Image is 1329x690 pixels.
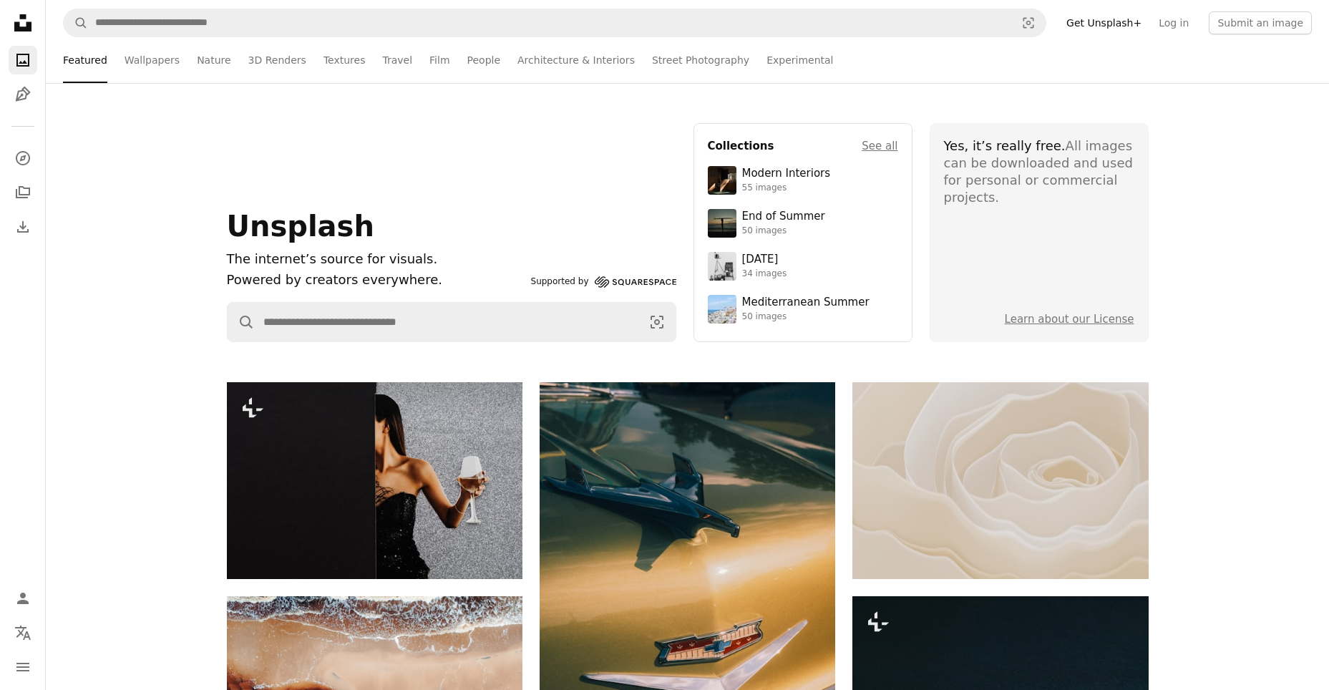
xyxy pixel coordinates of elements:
[708,295,736,324] img: premium_photo-1688410049290-d7394cc7d5df
[638,303,676,341] button: Visual search
[708,209,898,238] a: End of Summer50 images
[9,653,37,681] button: Menu
[9,618,37,647] button: Language
[64,9,88,37] button: Search Unsplash
[227,249,525,270] h1: The internet’s source for visuals.
[1005,313,1134,326] a: Learn about our License
[742,225,825,237] div: 50 images
[708,209,736,238] img: premium_photo-1754398386796-ea3dec2a6302
[708,252,898,281] a: [DATE]34 images
[9,144,37,172] a: Explore
[1011,9,1046,37] button: Visual search
[742,311,870,323] div: 50 images
[742,183,831,194] div: 55 images
[531,273,676,291] a: Supported by
[708,252,736,281] img: photo-1682590564399-95f0109652fe
[125,37,180,83] a: Wallpapers
[742,296,870,310] div: Mediterranean Summer
[1058,11,1150,34] a: Get Unsplash+
[1209,11,1312,34] button: Submit an image
[742,167,831,181] div: Modern Interiors
[9,80,37,109] a: Illustrations
[382,37,412,83] a: Travel
[708,295,898,324] a: Mediterranean Summer50 images
[852,382,1148,579] img: Close-up of a delicate cream-colored rose
[652,37,749,83] a: Street Photography
[862,137,897,155] a: See all
[742,210,825,224] div: End of Summer
[9,178,37,207] a: Collections
[540,598,835,611] a: Close-up of a vintage car hood with chrome details.
[9,46,37,74] a: Photos
[708,166,736,195] img: premium_photo-1747189286942-bc91257a2e39
[9,584,37,613] a: Log in / Sign up
[944,138,1066,153] span: Yes, it’s really free.
[227,270,525,291] p: Powered by creators everywhere.
[227,382,522,579] img: Woman in sparkling dress holding champagne glass
[1150,11,1197,34] a: Log in
[9,213,37,241] a: Download History
[227,474,522,487] a: Woman in sparkling dress holding champagne glass
[248,37,306,83] a: 3D Renders
[708,137,774,155] h4: Collections
[852,474,1148,487] a: Close-up of a delicate cream-colored rose
[323,37,366,83] a: Textures
[517,37,635,83] a: Architecture & Interiors
[63,9,1046,37] form: Find visuals sitewide
[429,37,449,83] a: Film
[944,137,1134,206] div: All images can be downloaded and used for personal or commercial projects.
[227,210,374,243] span: Unsplash
[197,37,230,83] a: Nature
[742,268,787,280] div: 34 images
[467,37,501,83] a: People
[708,166,898,195] a: Modern Interiors55 images
[766,37,833,83] a: Experimental
[227,302,676,342] form: Find visuals sitewide
[228,303,255,341] button: Search Unsplash
[742,253,787,267] div: [DATE]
